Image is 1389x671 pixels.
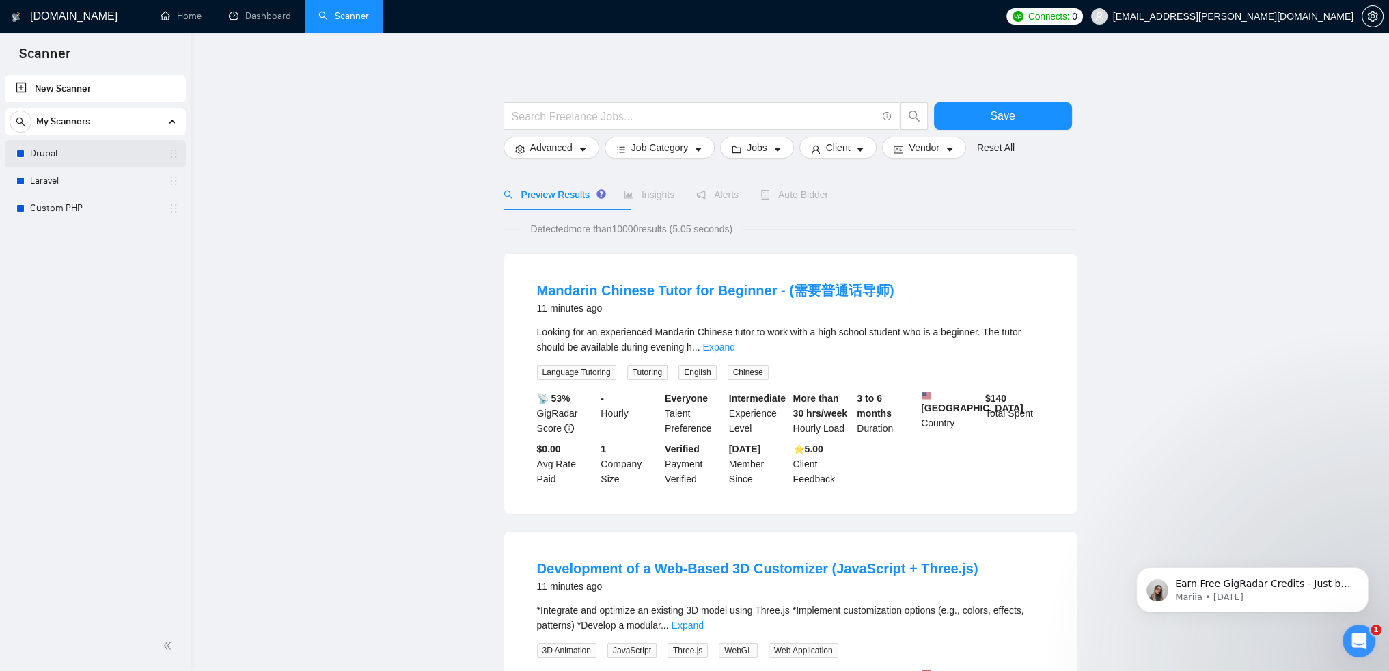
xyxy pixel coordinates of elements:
[883,112,892,121] span: info-circle
[982,391,1047,436] div: Total Spent
[504,189,602,200] span: Preview Results
[5,108,186,222] li: My Scanners
[909,140,939,155] span: Vendor
[729,393,786,404] b: Intermediate
[826,140,851,155] span: Client
[662,441,726,487] div: Payment Verified
[773,144,782,154] span: caret-down
[168,176,179,187] span: holder
[521,221,742,236] span: Detected more than 10000 results (5.05 seconds)
[702,342,734,353] a: Expand
[665,393,708,404] b: Everyone
[977,140,1015,155] a: Reset All
[627,365,668,380] span: Tutoring
[732,144,741,154] span: folder
[985,393,1006,404] b: $ 140
[665,443,700,454] b: Verified
[537,603,1044,633] div: *Integrate and optimize an existing 3D model using Three.js *Implement customization options (e.g...
[504,190,513,200] span: search
[598,441,662,487] div: Company Size
[530,140,573,155] span: Advanced
[1116,538,1389,634] iframe: Intercom notifications message
[10,111,31,133] button: search
[537,443,561,454] b: $0.00
[30,195,160,222] a: Custom PHP
[595,188,607,200] div: Tooltip anchor
[855,144,865,154] span: caret-down
[605,137,715,159] button: barsJob Categorycaret-down
[537,393,570,404] b: 📡 53%
[811,144,821,154] span: user
[854,391,918,436] div: Duration
[631,140,688,155] span: Job Category
[598,391,662,436] div: Hourly
[921,391,1023,413] b: [GEOGRAPHIC_DATA]
[726,441,790,487] div: Member Since
[578,144,588,154] span: caret-down
[728,365,769,380] span: Chinese
[537,578,978,594] div: 11 minutes ago
[719,643,757,658] span: WebGL
[696,190,706,200] span: notification
[900,102,928,130] button: search
[747,140,767,155] span: Jobs
[624,190,633,200] span: area-chart
[10,117,31,126] span: search
[901,110,927,122] span: search
[790,441,855,487] div: Client Feedback
[990,107,1015,124] span: Save
[229,10,291,22] a: dashboardDashboard
[760,189,828,200] span: Auto Bidder
[168,148,179,159] span: holder
[1343,625,1375,657] iframe: Intercom live chat
[161,10,202,22] a: homeHome
[678,365,716,380] span: English
[922,391,931,400] img: 🇺🇸
[790,391,855,436] div: Hourly Load
[1362,11,1384,22] a: setting
[30,140,160,167] a: Drupal
[1028,9,1069,24] span: Connects:
[793,443,823,454] b: ⭐️ 5.00
[668,643,708,658] span: Three.js
[601,393,604,404] b: -
[163,639,176,653] span: double-left
[607,643,657,658] span: JavaScript
[36,108,90,135] span: My Scanners
[8,44,81,72] span: Scanner
[168,203,179,214] span: holder
[918,391,982,436] div: Country
[693,144,703,154] span: caret-down
[672,620,704,631] a: Expand
[692,342,700,353] span: ...
[512,108,877,125] input: Search Freelance Jobs...
[537,605,1024,631] span: *Integrate and optimize an existing 3D model using Three.js *Implement customization options (e.g...
[1362,5,1384,27] button: setting
[696,189,739,200] span: Alerts
[760,190,770,200] span: robot
[537,300,894,316] div: 11 minutes ago
[729,443,760,454] b: [DATE]
[537,561,978,576] a: Development of a Web-Based 3D Customizer (JavaScript + Three.js)
[504,137,599,159] button: settingAdvancedcaret-down
[515,144,525,154] span: setting
[564,424,574,433] span: info-circle
[1072,9,1077,24] span: 0
[857,393,892,419] b: 3 to 6 months
[1371,625,1381,635] span: 1
[537,283,894,298] a: Mandarin Chinese Tutor for Beginner - (需要普通话导师)
[1362,11,1383,22] span: setting
[769,643,838,658] span: Web Application
[799,137,877,159] button: userClientcaret-down
[882,137,965,159] button: idcardVendorcaret-down
[30,167,160,195] a: Laravel
[720,137,794,159] button: folderJobscaret-down
[537,325,1044,355] div: Looking for an experienced Mandarin Chinese tutor to work with a high school student who is a beg...
[616,144,626,154] span: bars
[945,144,954,154] span: caret-down
[894,144,903,154] span: idcard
